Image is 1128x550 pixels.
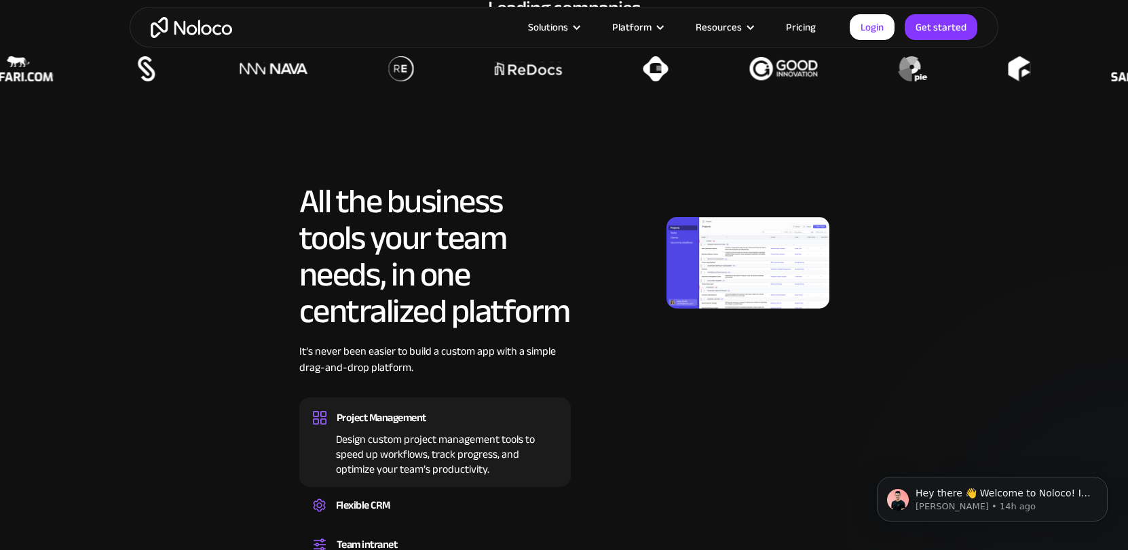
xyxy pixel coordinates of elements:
div: Solutions [528,18,568,36]
a: home [151,17,232,38]
a: Get started [905,14,977,40]
div: Design custom project management tools to speed up workflows, track progress, and optimize your t... [313,428,557,477]
div: Project Management [337,408,426,428]
a: Pricing [769,18,833,36]
div: Flexible CRM [336,495,390,515]
a: Login [850,14,895,40]
div: It’s never been easier to build a custom app with a simple drag-and-drop platform. [299,343,571,396]
div: Resources [696,18,742,36]
h2: All the business tools your team needs, in one centralized platform [299,183,571,330]
div: Create a custom CRM that you can adapt to your business’s needs, centralize your workflows, and m... [313,515,557,519]
iframe: Intercom notifications message [857,448,1128,543]
div: Resources [679,18,769,36]
div: Platform [612,18,652,36]
div: Solutions [511,18,595,36]
div: Platform [595,18,679,36]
